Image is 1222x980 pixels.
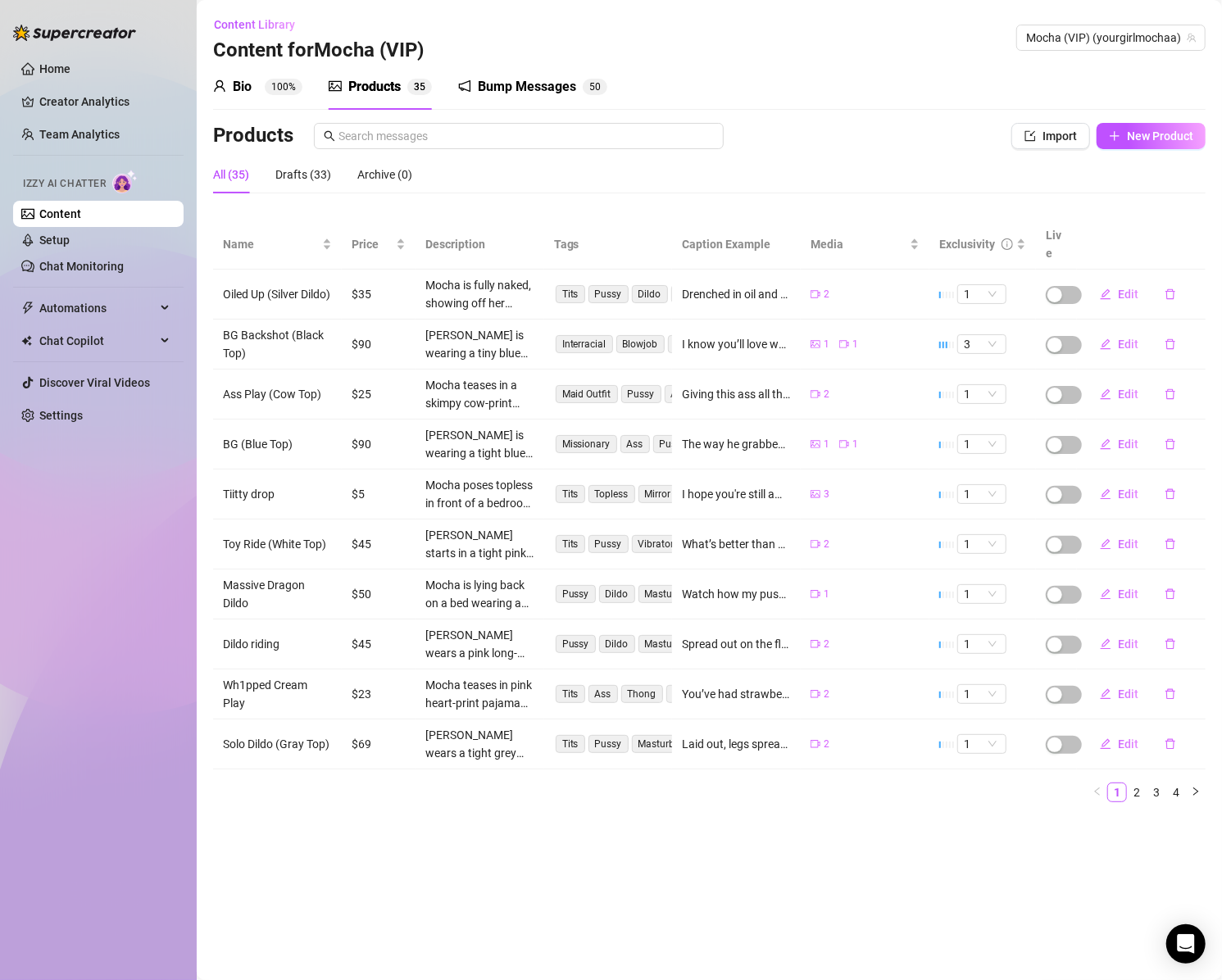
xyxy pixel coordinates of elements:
[964,685,1000,703] span: 1
[666,685,724,703] span: Striptease
[1165,288,1176,300] span: delete
[1186,783,1206,802] button: right
[1087,381,1152,407] button: Edit
[425,326,534,362] div: [PERSON_NAME] is wearing a tiny blue thong and black bra, showcasing her thick ass and smooth ski...
[420,81,425,93] span: 5
[682,685,791,703] div: You’ve had strawberries and cream before… but NEVER like this 😏🔥 Watch me smear, suck, and moan w...
[811,589,820,599] span: video-camera
[599,585,635,603] span: Dildo
[964,335,1000,353] span: 3
[556,735,585,753] span: Tits
[852,337,858,352] span: 1
[588,485,635,503] span: Topless
[1087,731,1152,757] button: Edit
[964,485,1000,503] span: 1
[1100,588,1111,600] span: edit
[682,585,791,603] div: Watch how my pussy handles this massive dragon dildo, stretching and gripping like it’s starving ...
[1118,538,1138,551] span: Edit
[638,485,709,503] span: Mirror Selfies
[964,385,1000,403] span: 1
[1107,783,1127,802] li: 1
[213,719,342,769] td: Solo Dildo (Gray Top)
[39,260,124,273] a: Chat Monitoring
[556,285,585,303] span: Tits
[478,77,576,97] div: Bump Messages
[1127,129,1193,143] span: New Product
[1087,431,1152,457] button: Edit
[939,235,995,253] div: Exclusivity
[1165,338,1176,350] span: delete
[638,585,711,603] span: Masturbation
[544,220,673,270] th: Tags
[1093,787,1102,796] span: left
[588,735,629,753] span: Pussy
[1118,488,1138,501] span: Edit
[824,587,829,602] span: 1
[620,435,650,453] span: Ass
[1087,481,1152,507] button: Edit
[1165,438,1176,450] span: delete
[1108,783,1126,801] a: 1
[213,166,249,184] div: All (35)
[1147,783,1166,802] li: 3
[1100,438,1111,450] span: edit
[425,576,534,612] div: Mocha is lying back on a bed wearing a white hoodie, face out of frame, legs spread wide. She’s f...
[425,376,534,412] div: Mocha teases in a skimpy cow-print maid outfit with white thigh-high stockings, showing off her b...
[1152,681,1189,707] button: delete
[1167,783,1185,801] a: 4
[13,25,136,41] img: logo-BBDzfeDw.svg
[811,289,820,299] span: video-camera
[1100,288,1111,300] span: edit
[1087,531,1152,557] button: Edit
[352,235,393,253] span: Price
[213,123,293,149] h3: Products
[824,487,829,502] span: 3
[824,637,829,652] span: 2
[1100,388,1111,400] span: edit
[1118,737,1138,751] span: Edit
[811,439,820,449] span: picture
[233,77,252,97] div: Bio
[1100,638,1111,650] span: edit
[682,285,791,303] div: Drenched in oil and ready to make you weak at the knees 🔥 Now that you're rock hard, let's take t...
[1152,731,1189,757] button: delete
[416,220,544,270] th: Description
[824,337,829,352] span: 1
[1087,331,1152,357] button: Edit
[1152,281,1189,307] button: delete
[824,737,829,752] span: 2
[1187,33,1197,43] span: team
[1088,783,1107,802] li: Previous Page
[682,535,791,553] div: What’s better than morning coffee? Watching me ride my toy before I even get out of bed 😏🔥 I woke...
[213,270,342,320] td: Oiled Up (Silver Dildo)
[1100,688,1111,700] span: edit
[1026,25,1196,50] span: Mocha (VIP) (yourgirlmochaa)
[1118,687,1138,701] span: Edit
[1165,538,1176,550] span: delete
[672,220,801,270] th: Caption Example
[213,470,342,519] td: Tiitty drop
[556,485,585,503] span: Tits
[824,287,829,302] span: 2
[588,535,629,553] span: Pussy
[1191,787,1201,796] span: right
[342,270,416,320] td: $35
[342,370,416,420] td: $25
[632,535,681,553] span: Vibrator
[112,170,138,193] img: AI Chatter
[342,420,416,470] td: $90
[671,285,744,303] span: Masturbation
[357,166,412,184] div: Archive (0)
[811,235,906,253] span: Media
[1118,588,1138,601] span: Edit
[964,535,1000,553] span: 1
[1036,220,1077,270] th: Live
[621,685,663,703] span: Thong
[425,426,534,462] div: [PERSON_NAME] is wearing a tight blue crop top, showing off her busty tits and pierced belly. Her...
[824,537,829,552] span: 2
[425,526,534,562] div: [PERSON_NAME] starts in a tight pink crop top and white panties, teasing her ass while on all fou...
[1165,688,1176,700] span: delete
[556,535,585,553] span: Tits
[39,62,70,75] a: Home
[342,320,416,370] td: $90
